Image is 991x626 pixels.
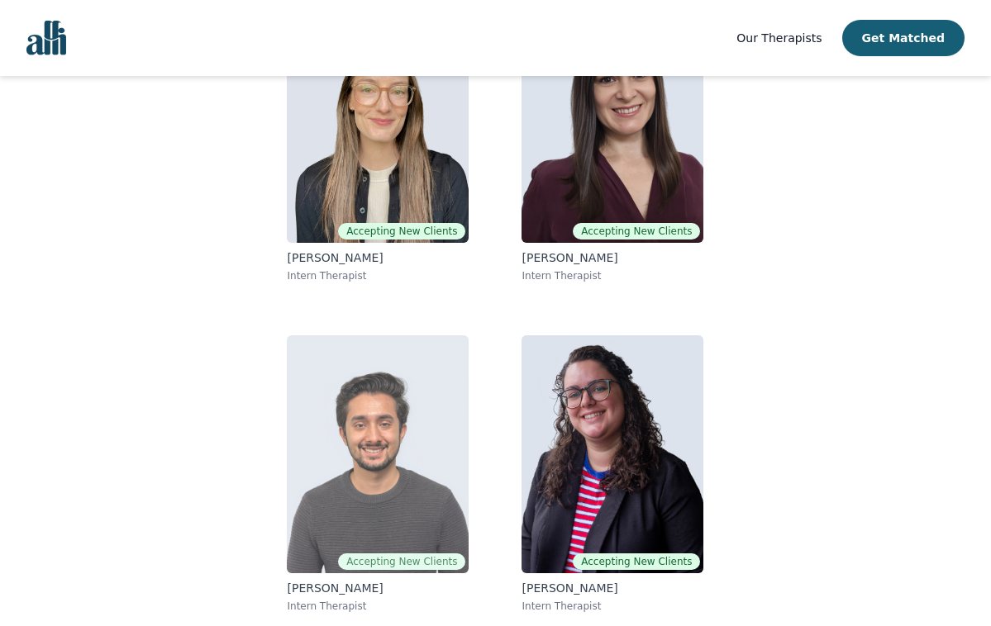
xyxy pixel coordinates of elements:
[522,600,703,613] p: Intern Therapist
[26,21,66,55] img: alli logo
[842,20,965,56] button: Get Matched
[287,249,469,266] p: [PERSON_NAME]
[736,28,822,48] a: Our Therapists
[573,223,700,239] span: Accepting New Clients
[287,600,469,613] p: Intern Therapist
[573,553,700,570] span: Accepting New Clients
[338,553,465,570] span: Accepting New Clients
[287,5,469,243] img: Holly Gunn
[287,580,469,596] p: [PERSON_NAME]
[522,249,703,266] p: [PERSON_NAME]
[287,269,469,282] p: Intern Therapist
[522,5,703,243] img: Lorena Krasnai Caprar
[508,322,717,626] a: Cayley HansonAccepting New Clients[PERSON_NAME]Intern Therapist
[522,580,703,596] p: [PERSON_NAME]
[736,31,822,45] span: Our Therapists
[338,223,465,239] span: Accepting New Clients
[274,322,482,626] a: Daniel MendesAccepting New Clients[PERSON_NAME]Intern Therapist
[522,335,703,573] img: Cayley Hanson
[522,269,703,282] p: Intern Therapist
[287,335,469,573] img: Daniel Mendes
